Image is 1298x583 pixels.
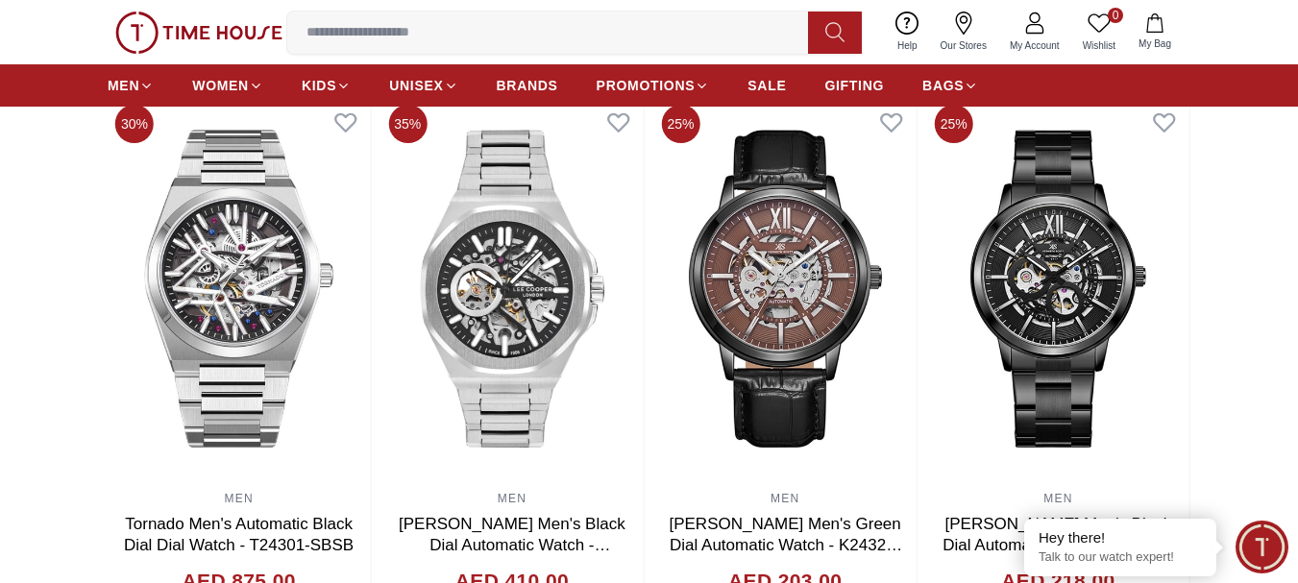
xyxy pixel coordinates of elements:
a: Tornado Men's Automatic Black Dial Dial Watch - T24301-SBSB [124,515,354,554]
span: My Account [1002,38,1067,53]
span: MEN [108,76,139,95]
span: Wishlist [1075,38,1123,53]
a: MEN [771,492,799,505]
a: MEN [1043,492,1072,505]
img: Lee Cooper Men's Black Dial Automatic Watch - LC07977.350 [380,97,643,481]
span: Our Stores [933,38,994,53]
a: 0Wishlist [1071,8,1127,57]
span: 25% [935,105,973,143]
a: Help [886,8,929,57]
span: SALE [747,76,786,95]
button: My Bag [1127,10,1183,55]
span: GIFTING [824,76,884,95]
span: PROMOTIONS [597,76,696,95]
img: Kenneth Scott Men's Black Dial Automatic Watch - K24324-BBBB [927,97,1189,481]
span: 35% [388,105,427,143]
span: BAGS [922,76,964,95]
a: KIDS [302,68,351,103]
a: MEN [498,492,527,505]
a: GIFTING [824,68,884,103]
p: Talk to our watch expert! [1039,549,1202,566]
span: 30% [115,105,154,143]
div: Hey there! [1039,528,1202,547]
span: BRANDS [497,76,558,95]
span: Help [890,38,925,53]
img: Tornado Men's Automatic Black Dial Dial Watch - T24301-SBSB [108,97,370,481]
a: [PERSON_NAME] Men's Black Dial Automatic Watch - K24324-BBBB [943,515,1175,575]
a: UNISEX [389,68,457,103]
span: 25% [662,105,700,143]
a: Our Stores [929,8,998,57]
a: [PERSON_NAME] Men's Black Dial Automatic Watch - LC07977.350 [399,515,625,575]
span: UNISEX [389,76,443,95]
a: BAGS [922,68,978,103]
span: 0 [1108,8,1123,23]
a: SALE [747,68,786,103]
img: Kenneth Scott Men's Green Dial Automatic Watch - K24323-BLBH [654,97,917,481]
a: [PERSON_NAME] Men's Green Dial Automatic Watch - K24323-BLBH [669,515,902,575]
span: My Bag [1131,36,1179,51]
span: WOMEN [192,76,249,95]
a: WOMEN [192,68,263,103]
a: BRANDS [497,68,558,103]
span: KIDS [302,76,336,95]
div: Chat Widget [1236,521,1288,573]
a: MEN [108,68,154,103]
img: ... [115,12,282,54]
a: MEN [224,492,253,505]
a: PROMOTIONS [597,68,710,103]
